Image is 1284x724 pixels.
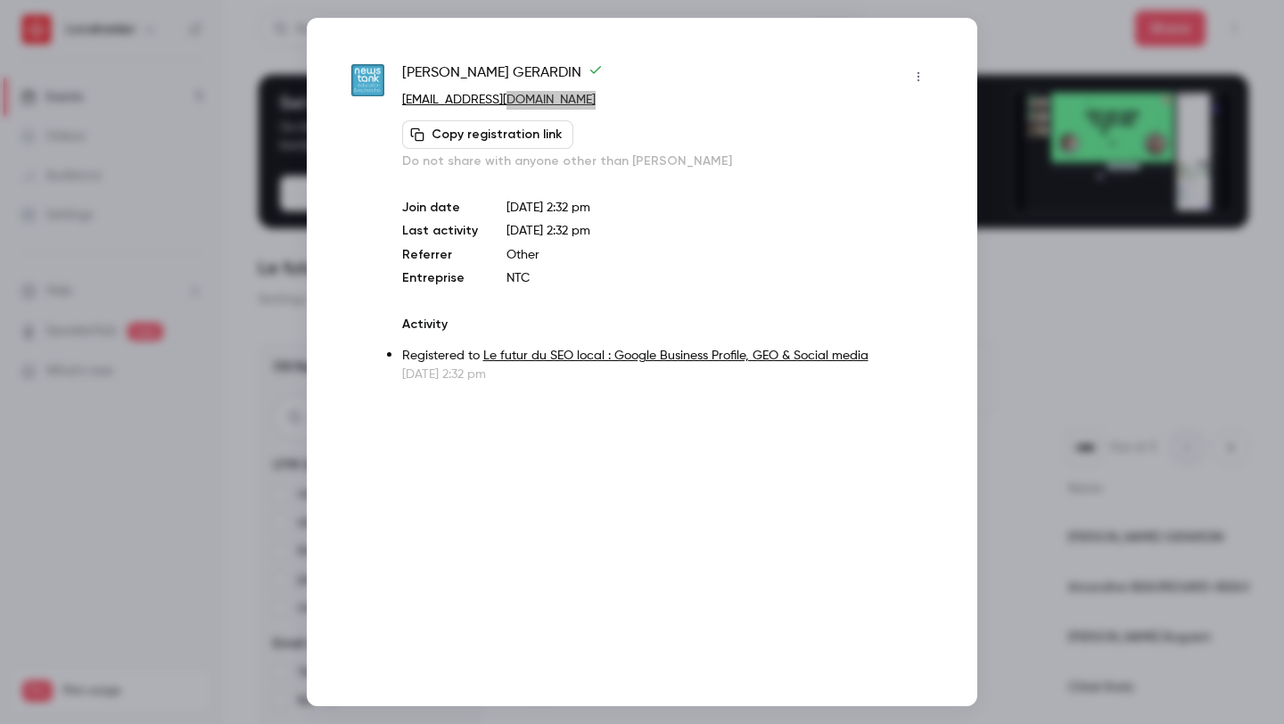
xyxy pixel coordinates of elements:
p: Entreprise [402,269,478,287]
p: Other [506,246,933,264]
p: Do not share with anyone other than [PERSON_NAME] [402,152,933,170]
p: Join date [402,199,478,217]
p: Registered to [402,347,933,366]
span: [PERSON_NAME] GERARDIN [402,62,603,91]
p: Activity [402,316,933,333]
img: newstank.com [351,64,384,97]
p: [DATE] 2:32 pm [402,366,933,383]
a: Le futur du SEO local : Google Business Profile, GEO & Social media [483,350,868,362]
p: Last activity [402,222,478,241]
a: [EMAIL_ADDRESS][DOMAIN_NAME] [402,94,596,106]
p: Referrer [402,246,478,264]
p: [DATE] 2:32 pm [506,199,933,217]
p: NTC [506,269,933,287]
span: [DATE] 2:32 pm [506,225,590,237]
button: Copy registration link [402,120,573,149]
